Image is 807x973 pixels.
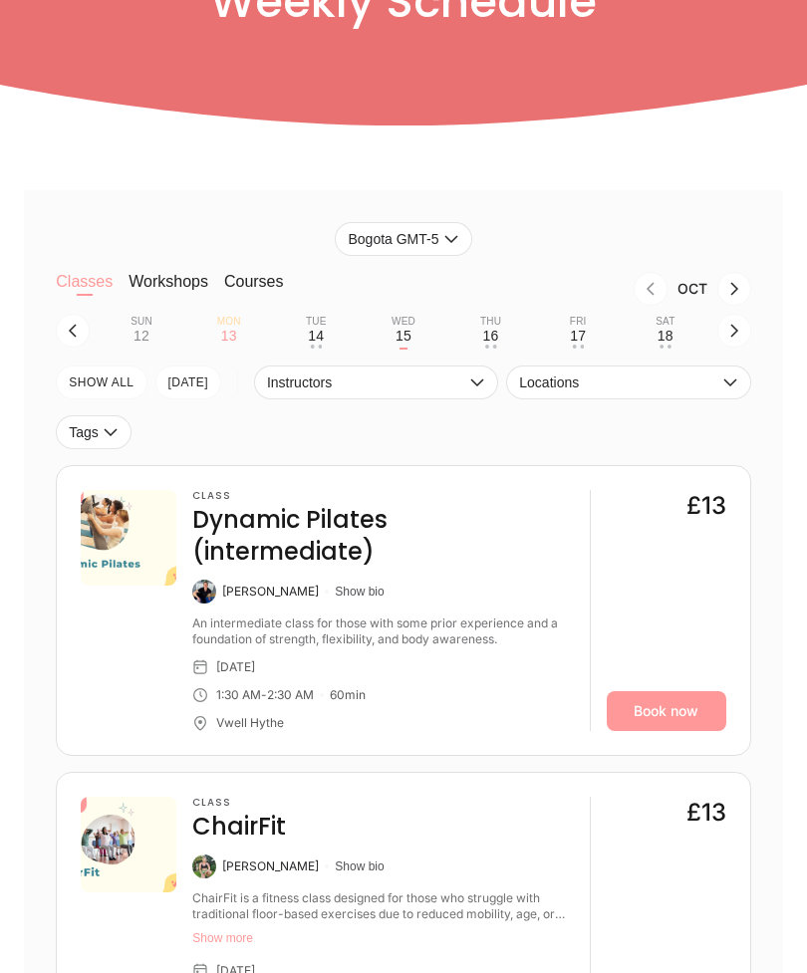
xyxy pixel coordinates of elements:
div: Vwell Hythe [216,716,284,732]
button: Show bio [335,859,384,875]
nav: Month switch [316,273,751,307]
div: Thu [480,317,501,329]
img: ae0a0597-cc0d-4c1f-b89b-51775b502e7a.png [81,491,176,587]
span: Locations [519,375,717,391]
div: [PERSON_NAME] [222,585,319,601]
div: [PERSON_NAME] [222,859,319,875]
div: Sat [656,317,674,329]
div: 18 [658,329,673,345]
img: Mel Eberlein-Scott [192,855,216,879]
div: ChairFit is a fitness class designed for those who struggle with traditional floor-based exercise... [192,891,573,923]
div: 14 [308,329,324,345]
div: Fri [570,317,587,329]
div: • • [485,346,497,350]
div: - [261,688,267,704]
h3: Class [192,798,286,810]
div: 16 [483,329,499,345]
div: 2:30 AM [267,688,314,704]
div: • • [310,346,322,350]
button: Next month, Nov [717,273,751,307]
button: Classes [56,273,113,313]
button: Instructors [254,366,498,400]
button: Locations [506,366,750,400]
div: [DATE] [216,660,255,676]
button: Previous month, Sep [634,273,668,307]
div: Tue [306,317,327,329]
div: • • [572,346,584,350]
div: • • [660,346,672,350]
span: Bogota GMT-5 [348,232,438,248]
button: [DATE] [155,366,222,400]
button: Show bio [335,585,384,601]
span: Instructors [267,375,465,391]
div: 13 [221,329,237,345]
div: Month Oct [668,282,717,298]
button: Bogota GMT-5 [335,223,471,257]
div: Wed [392,317,415,329]
div: Sun [131,317,152,329]
button: Tags [56,416,132,450]
div: 12 [134,329,149,345]
div: 15 [396,329,411,345]
div: 60 min [330,688,366,704]
div: 1:30 AM [216,688,261,704]
h4: Dynamic Pilates (intermediate) [192,505,573,569]
img: c877d74a-5d59-4f2d-a7ac-7788169e9ea6.png [81,798,176,893]
span: Tags [69,425,99,441]
img: Svenja O'Connor [192,581,216,605]
button: Workshops [129,273,208,313]
a: Book now [607,692,726,732]
h3: Class [192,491,573,503]
h4: ChairFit [192,812,286,844]
button: SHOW All [56,366,146,400]
div: 17 [570,329,586,345]
button: Show more [192,931,573,947]
div: £13 [686,491,726,523]
div: £13 [686,798,726,830]
button: Courses [224,273,284,313]
div: An intermediate class for those with some prior experience and a foundation of strength, flexibil... [192,616,573,648]
div: Mon [217,317,241,329]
